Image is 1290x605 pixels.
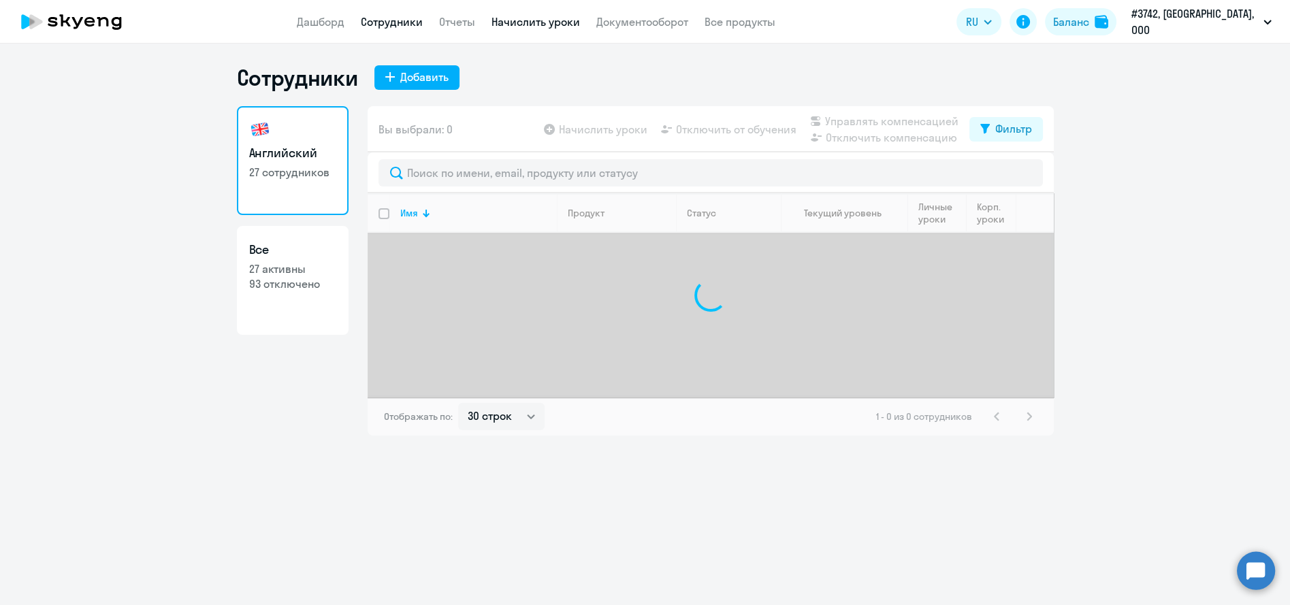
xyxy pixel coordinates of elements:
[792,207,907,219] div: Текущий уровень
[1045,8,1116,35] button: Балансbalance
[918,201,953,225] div: Личные уроки
[995,120,1032,137] div: Фильтр
[439,15,475,29] a: Отчеты
[1053,14,1089,30] div: Баланс
[956,8,1001,35] button: RU
[687,207,716,219] div: Статус
[977,201,1004,225] div: Корп. уроки
[568,207,675,219] div: Продукт
[876,410,972,423] span: 1 - 0 из 0 сотрудников
[491,15,580,29] a: Начислить уроки
[249,261,336,276] p: 27 активны
[249,276,336,291] p: 93 отключено
[687,207,780,219] div: Статус
[237,226,349,335] a: Все27 активны93 отключено
[966,14,978,30] span: RU
[596,15,688,29] a: Документооборот
[705,15,775,29] a: Все продукты
[374,65,459,90] button: Добавить
[237,106,349,215] a: Английский27 сотрудников
[384,410,453,423] span: Отображать по:
[1125,5,1278,38] button: #3742, [GEOGRAPHIC_DATA], ООО
[378,121,453,137] span: Вы выбрали: 0
[977,201,1015,225] div: Корп. уроки
[249,118,271,140] img: english
[918,201,965,225] div: Личные уроки
[1131,5,1258,38] p: #3742, [GEOGRAPHIC_DATA], ООО
[249,241,336,259] h3: Все
[249,165,336,180] p: 27 сотрудников
[400,69,449,85] div: Добавить
[237,64,358,91] h1: Сотрудники
[249,144,336,162] h3: Английский
[400,207,556,219] div: Имя
[361,15,423,29] a: Сотрудники
[378,159,1043,186] input: Поиск по имени, email, продукту или статусу
[1095,15,1108,29] img: balance
[568,207,604,219] div: Продукт
[969,117,1043,142] button: Фильтр
[400,207,418,219] div: Имя
[804,207,882,219] div: Текущий уровень
[297,15,344,29] a: Дашборд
